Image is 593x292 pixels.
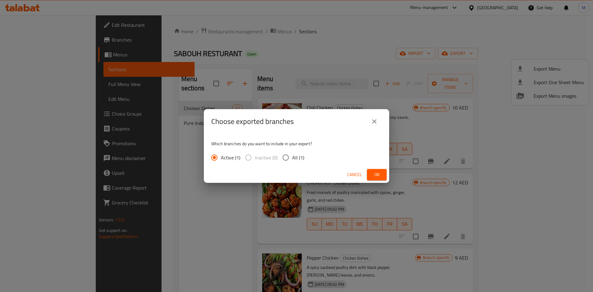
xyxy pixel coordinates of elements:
[372,171,382,179] span: Ok
[367,169,387,180] button: Ok
[255,154,278,161] span: Inactive (0)
[345,169,364,180] button: Cancel
[221,154,240,161] span: Active (1)
[292,154,304,161] span: All (1)
[367,114,382,129] button: close
[347,171,362,179] span: Cancel
[211,141,382,147] p: Which branches do you want to include in your export?
[211,117,294,126] h2: Choose exported branches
